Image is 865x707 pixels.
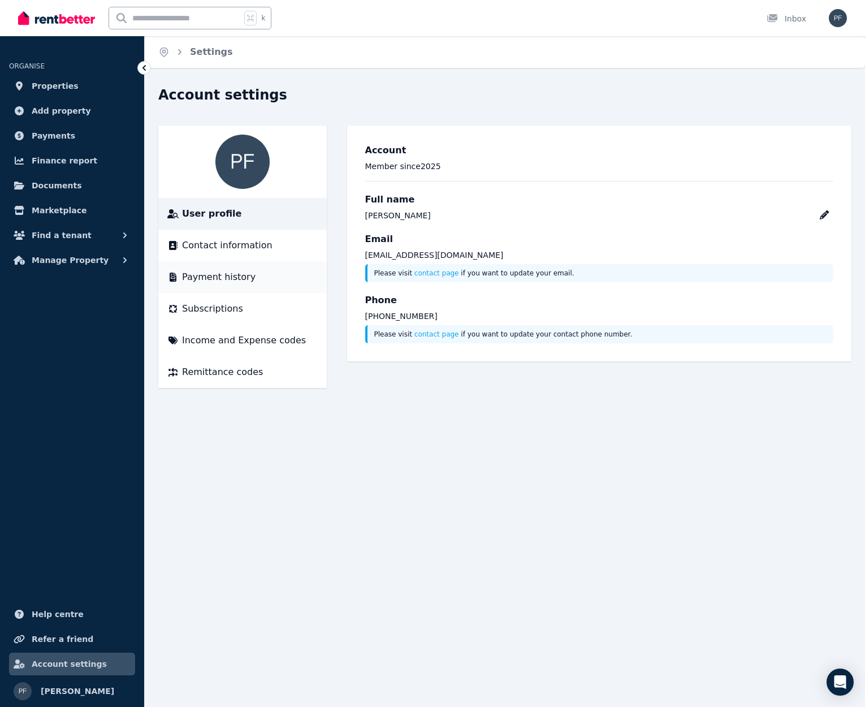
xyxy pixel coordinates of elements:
button: Find a tenant [9,224,135,247]
a: Remittance codes [167,365,318,379]
span: Add property [32,104,91,118]
span: Find a tenant [32,229,92,242]
span: Refer a friend [32,632,93,646]
a: Payment history [167,270,318,284]
h3: Email [365,232,834,246]
p: [EMAIL_ADDRESS][DOMAIN_NAME] [365,249,834,261]
a: Add property [9,100,135,122]
img: Penny Flanagan [14,682,32,700]
span: Contact information [182,239,273,252]
span: [PERSON_NAME] [41,684,114,698]
span: Remittance codes [182,365,263,379]
a: Documents [9,174,135,197]
a: Subscriptions [167,302,318,316]
a: Settings [190,46,233,57]
a: User profile [167,207,318,221]
a: Refer a friend [9,628,135,650]
a: Income and Expense codes [167,334,318,347]
h1: Account settings [158,86,287,104]
span: Help centre [32,607,84,621]
p: Please visit if you want to update your email. [374,269,827,278]
p: Please visit if you want to update your contact phone number. [374,330,827,339]
nav: Breadcrumb [145,36,246,68]
span: Marketplace [32,204,86,217]
span: ORGANISE [9,62,45,70]
div: Inbox [767,13,806,24]
a: Help centre [9,603,135,626]
a: contact page [414,330,459,338]
span: Properties [32,79,79,93]
h3: Phone [365,294,834,307]
a: Payments [9,124,135,147]
a: Properties [9,75,135,97]
div: Open Intercom Messenger [827,669,854,696]
img: Penny Flanagan [215,135,270,189]
span: Account settings [32,657,107,671]
img: Penny Flanagan [829,9,847,27]
img: RentBetter [18,10,95,27]
span: Documents [32,179,82,192]
div: [PERSON_NAME] [365,210,431,221]
h3: Account [365,144,834,157]
p: [PHONE_NUMBER] [365,311,834,322]
span: User profile [182,207,241,221]
a: Contact information [167,239,318,252]
span: k [261,14,265,23]
span: Income and Expense codes [182,334,306,347]
p: Member since 2025 [365,161,834,172]
button: Manage Property [9,249,135,271]
span: Payments [32,129,75,143]
span: Manage Property [32,253,109,267]
span: Payment history [182,270,256,284]
span: Finance report [32,154,97,167]
span: Subscriptions [182,302,243,316]
a: Account settings [9,653,135,675]
a: Marketplace [9,199,135,222]
a: contact page [414,269,459,277]
a: Finance report [9,149,135,172]
h3: Full name [365,193,834,206]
